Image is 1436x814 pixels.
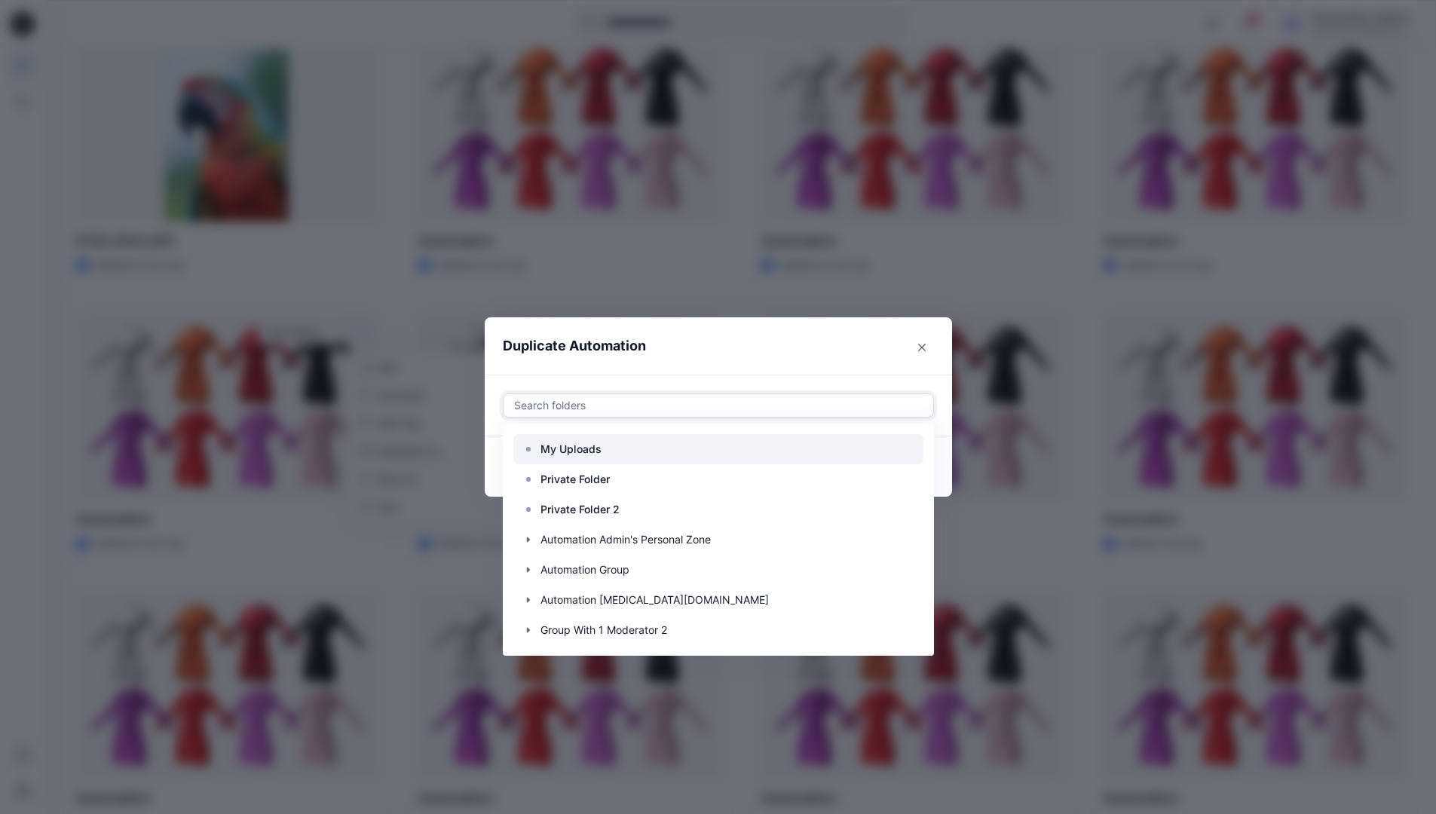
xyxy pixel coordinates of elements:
[540,440,602,458] p: My Uploads
[910,335,934,360] button: Close
[540,651,614,669] p: member folder
[503,335,646,357] p: Duplicate Automation
[540,470,610,488] p: Private Folder
[540,500,620,519] p: Private Folder 2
